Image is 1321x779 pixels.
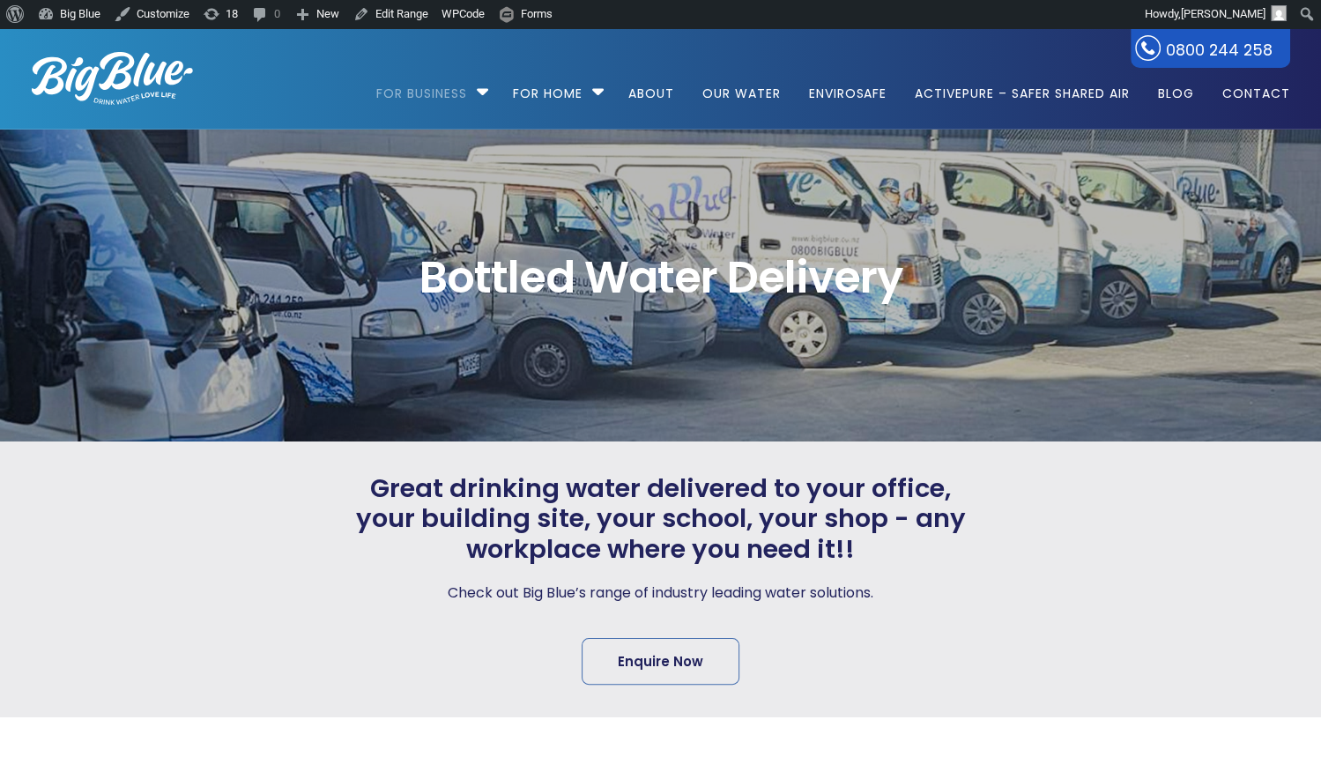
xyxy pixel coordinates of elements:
[1146,28,1206,142] a: Blog
[354,473,968,565] span: Great drinking water delivered to your office, your building site, your school, your shop - any w...
[690,28,793,142] a: Our Water
[354,581,968,605] p: Check out Big Blue’s range of industry leading water solutions.
[1181,7,1265,20] span: [PERSON_NAME]
[32,256,1290,300] span: Bottled Water Delivery
[616,28,686,142] a: About
[376,28,479,142] a: For Business
[32,52,193,105] img: logo
[582,638,739,685] a: Enquire Now
[1205,663,1296,754] iframe: Chatbot
[902,28,1141,142] a: ActivePure – Safer Shared Air
[1210,28,1290,142] a: Contact
[796,28,899,142] a: EnviroSafe
[501,28,595,142] a: For Home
